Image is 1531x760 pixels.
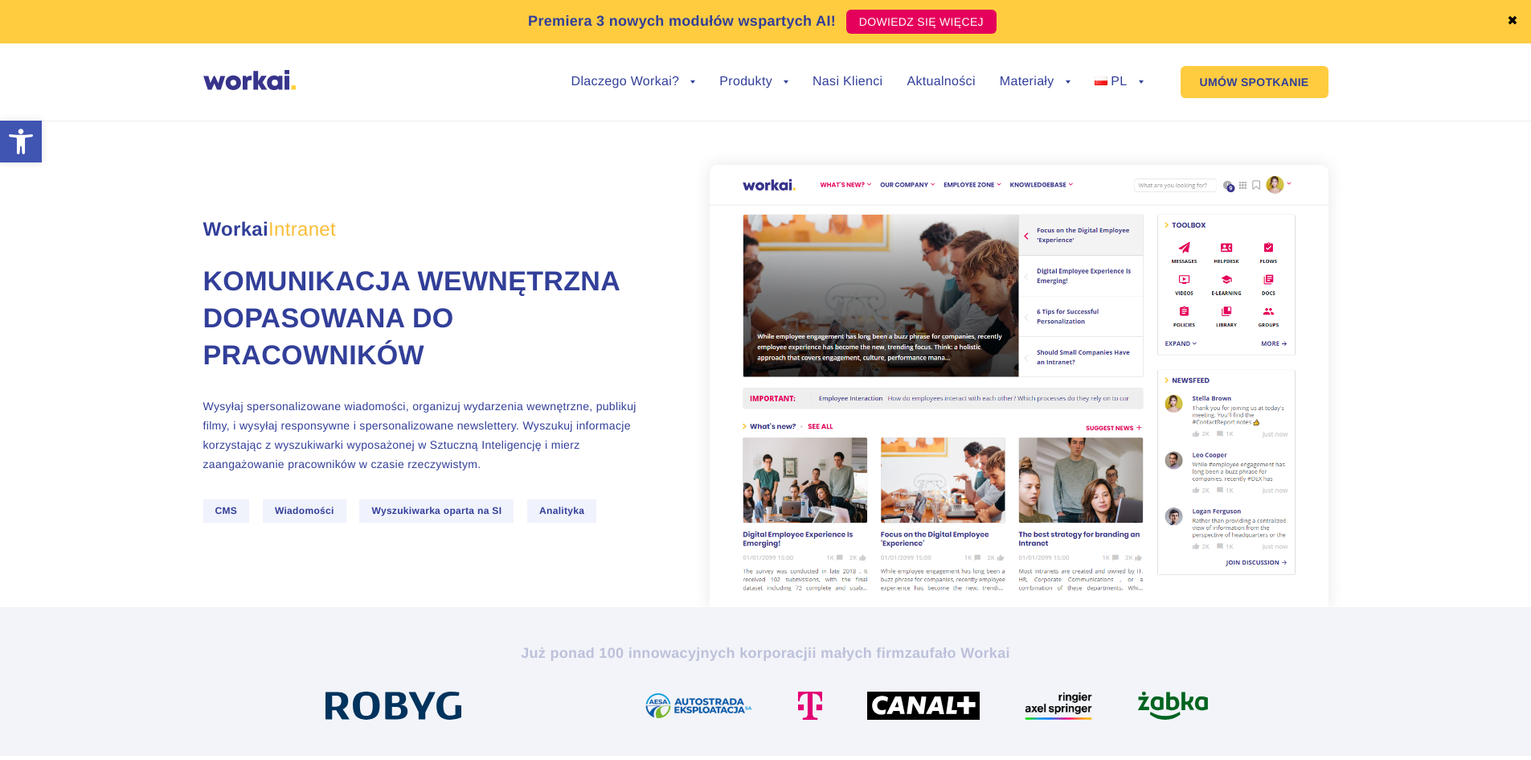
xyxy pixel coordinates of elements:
[203,499,250,523] span: CMS
[527,499,596,523] span: Analityka
[813,76,882,88] a: Nasi Klienci
[812,645,904,661] i: i małych firm
[719,76,788,88] a: Produkty
[203,396,645,474] p: Wysyłaj spersonalizowane wiadomości, organizuj wydarzenia wewnętrzne, publikuj filmy, i wysyłaj r...
[203,264,645,375] h1: Komunikacja wewnętrzna dopasowana do pracowników
[846,10,997,34] a: DOWIEDZ SIĘ WIĘCEJ
[263,499,346,523] span: Wiadomości
[203,201,336,240] span: Workai
[268,219,336,240] em: Intranet
[1000,76,1070,88] a: Materiały
[1181,66,1328,98] a: UMÓW SPOTKANIE
[907,76,975,88] a: Aktualności
[1111,75,1127,88] span: PL
[571,76,696,88] a: Dlaczego Workai?
[359,499,514,523] span: Wyszukiwarka oparta na SI
[1507,15,1518,28] a: ✖
[320,643,1212,663] h2: Już ponad 100 innowacyjnych korporacji zaufało Workai
[528,10,836,32] p: Premiera 3 nowych modułów wspartych AI!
